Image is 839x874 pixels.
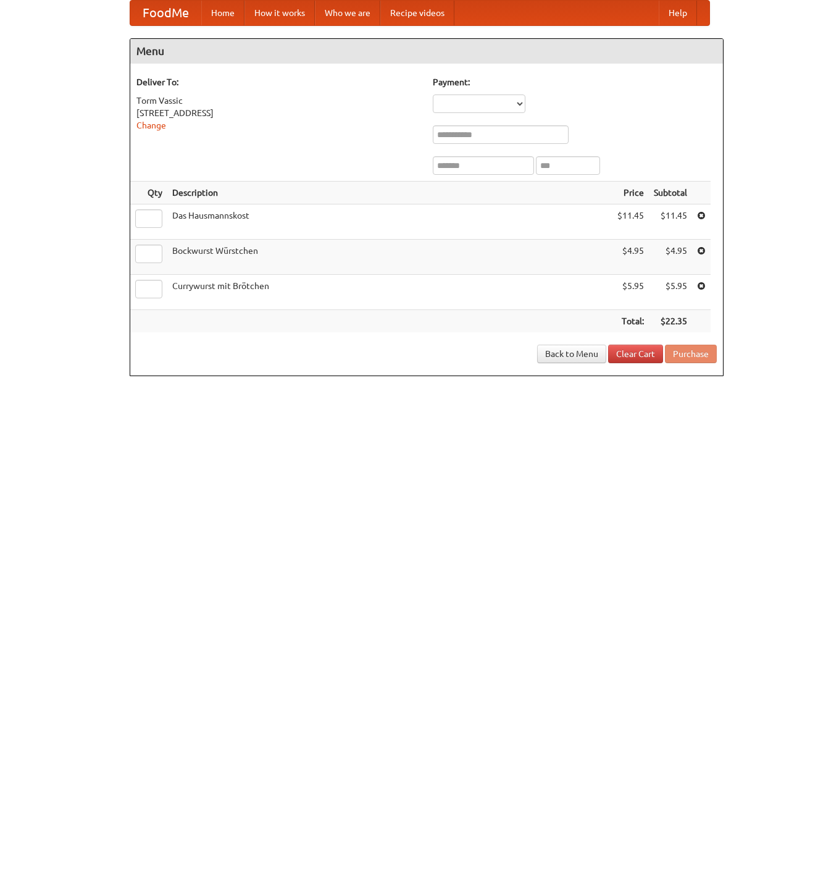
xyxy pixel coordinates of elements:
[136,76,420,88] h5: Deliver To:
[130,39,723,64] h4: Menu
[612,275,649,310] td: $5.95
[649,275,692,310] td: $5.95
[649,240,692,275] td: $4.95
[612,310,649,333] th: Total:
[167,275,612,310] td: Currywurst mit Brötchen
[665,345,717,363] button: Purchase
[612,204,649,240] td: $11.45
[659,1,697,25] a: Help
[315,1,380,25] a: Who we are
[167,240,612,275] td: Bockwurst Würstchen
[433,76,717,88] h5: Payment:
[136,120,166,130] a: Change
[167,182,612,204] th: Description
[380,1,454,25] a: Recipe videos
[537,345,606,363] a: Back to Menu
[649,182,692,204] th: Subtotal
[167,204,612,240] td: Das Hausmannskost
[612,240,649,275] td: $4.95
[130,182,167,204] th: Qty
[649,310,692,333] th: $22.35
[136,107,420,119] div: [STREET_ADDRESS]
[201,1,244,25] a: Home
[649,204,692,240] td: $11.45
[130,1,201,25] a: FoodMe
[608,345,663,363] a: Clear Cart
[244,1,315,25] a: How it works
[612,182,649,204] th: Price
[136,95,420,107] div: Torm Vassic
